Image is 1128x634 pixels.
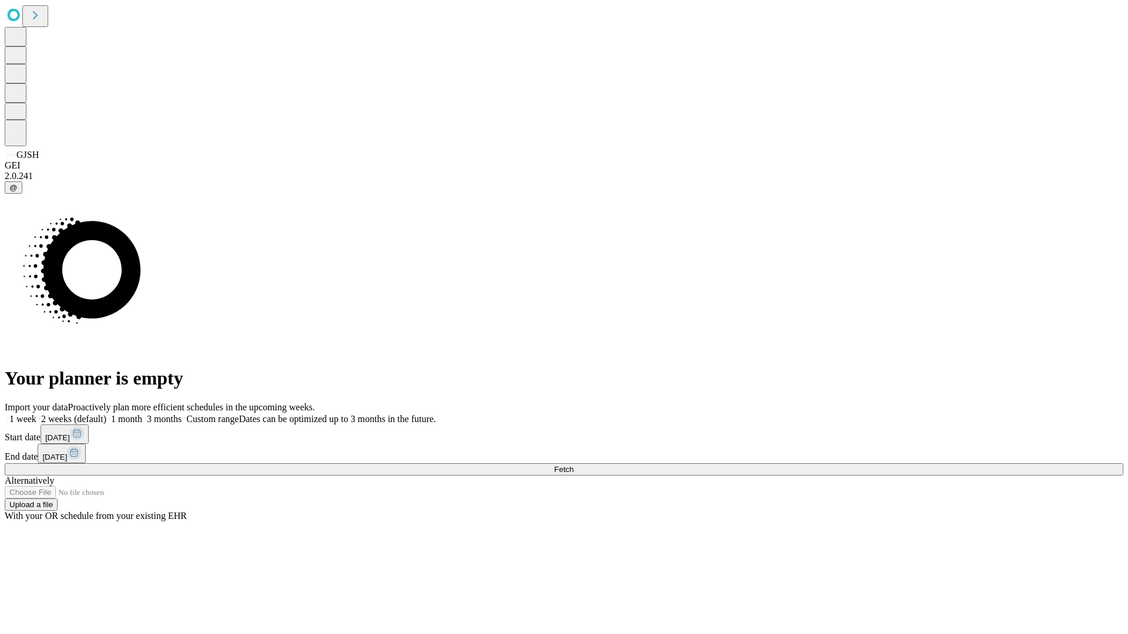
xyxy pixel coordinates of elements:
button: [DATE] [38,444,86,463]
span: Custom range [186,414,239,424]
div: End date [5,444,1123,463]
div: Start date [5,424,1123,444]
span: 1 week [9,414,36,424]
span: Proactively plan more efficient schedules in the upcoming weeks. [68,402,315,412]
button: Upload a file [5,498,58,511]
div: GEI [5,160,1123,171]
span: Import your data [5,402,68,412]
span: GJSH [16,150,39,160]
span: 3 months [147,414,182,424]
span: [DATE] [42,453,67,461]
span: [DATE] [45,433,70,442]
span: With your OR schedule from your existing EHR [5,511,187,521]
span: 2 weeks (default) [41,414,106,424]
span: Alternatively [5,475,54,485]
h1: Your planner is empty [5,367,1123,389]
button: [DATE] [41,424,89,444]
span: Fetch [554,465,573,474]
button: @ [5,181,22,194]
button: Fetch [5,463,1123,475]
span: 1 month [111,414,142,424]
div: 2.0.241 [5,171,1123,181]
span: @ [9,183,18,192]
span: Dates can be optimized up to 3 months in the future. [239,414,436,424]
